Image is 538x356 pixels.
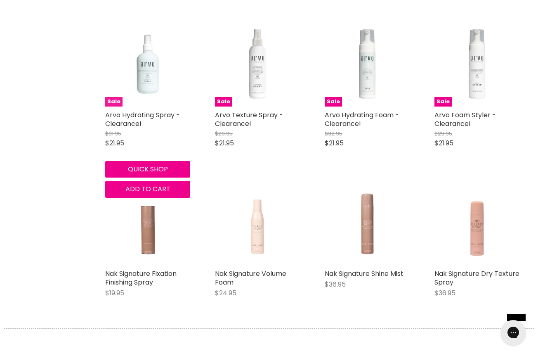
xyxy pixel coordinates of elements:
[434,21,519,107] img: Arvo Foam Styler - Clearance!
[215,180,300,265] a: Nak Signature Volume Foam
[105,181,190,197] button: Add to cart
[434,180,519,265] a: Nak Signature Dry Texture Spray
[325,21,410,107] a: Arvo Hydrating Foam - Clearance!Sale
[224,180,292,265] img: Nak Signature Volume Foam
[215,97,232,107] span: Sale
[434,21,519,107] a: Arvo Foam Styler - Clearance!Sale
[325,180,410,265] a: Nak Signature Shine Mist
[125,184,170,194] span: Add to cart
[325,138,344,148] span: $21.95
[105,21,190,107] a: Arvo Hydrating Spray - Clearance!Sale
[105,269,177,287] a: Nak Signature Fixation Finishing Spray
[215,21,300,107] a: Arvo Texture Spray - Clearance!Sale
[497,317,530,348] iframe: Gorgias live chat messenger
[434,110,496,128] a: Arvo Foam Styler - Clearance!
[114,180,182,265] img: Nak Signature Fixation Finishing Spray
[105,110,180,128] a: Arvo Hydrating Spray - Clearance!
[325,21,410,107] img: Arvo Hydrating Foam - Clearance!
[325,130,342,138] span: $32.95
[434,288,455,298] span: $36.95
[215,130,233,138] span: $29.95
[434,269,519,287] a: Nak Signature Dry Texture Spray
[215,269,286,287] a: Nak Signature Volume Foam
[105,97,123,107] span: Sale
[215,110,283,128] a: Arvo Texture Spray - Clearance!
[434,97,452,107] span: Sale
[105,288,124,298] span: $19.95
[105,161,190,178] button: Quick shop
[105,21,190,107] img: Arvo Hydrating Spray - Clearance!
[434,138,453,148] span: $21.95
[215,288,236,298] span: $24.95
[215,138,234,148] span: $21.95
[105,130,121,138] span: $31.95
[215,21,300,107] img: Arvo Texture Spray - Clearance!
[333,180,401,265] img: Nak Signature Shine Mist
[443,180,511,265] img: Nak Signature Dry Texture Spray
[105,180,190,265] a: Nak Signature Fixation Finishing Spray
[325,110,399,128] a: Arvo Hydrating Foam - Clearance!
[434,130,452,138] span: $29.95
[325,97,342,107] span: Sale
[105,138,124,148] span: $21.95
[325,280,346,289] span: $36.95
[325,269,403,278] a: Nak Signature Shine Mist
